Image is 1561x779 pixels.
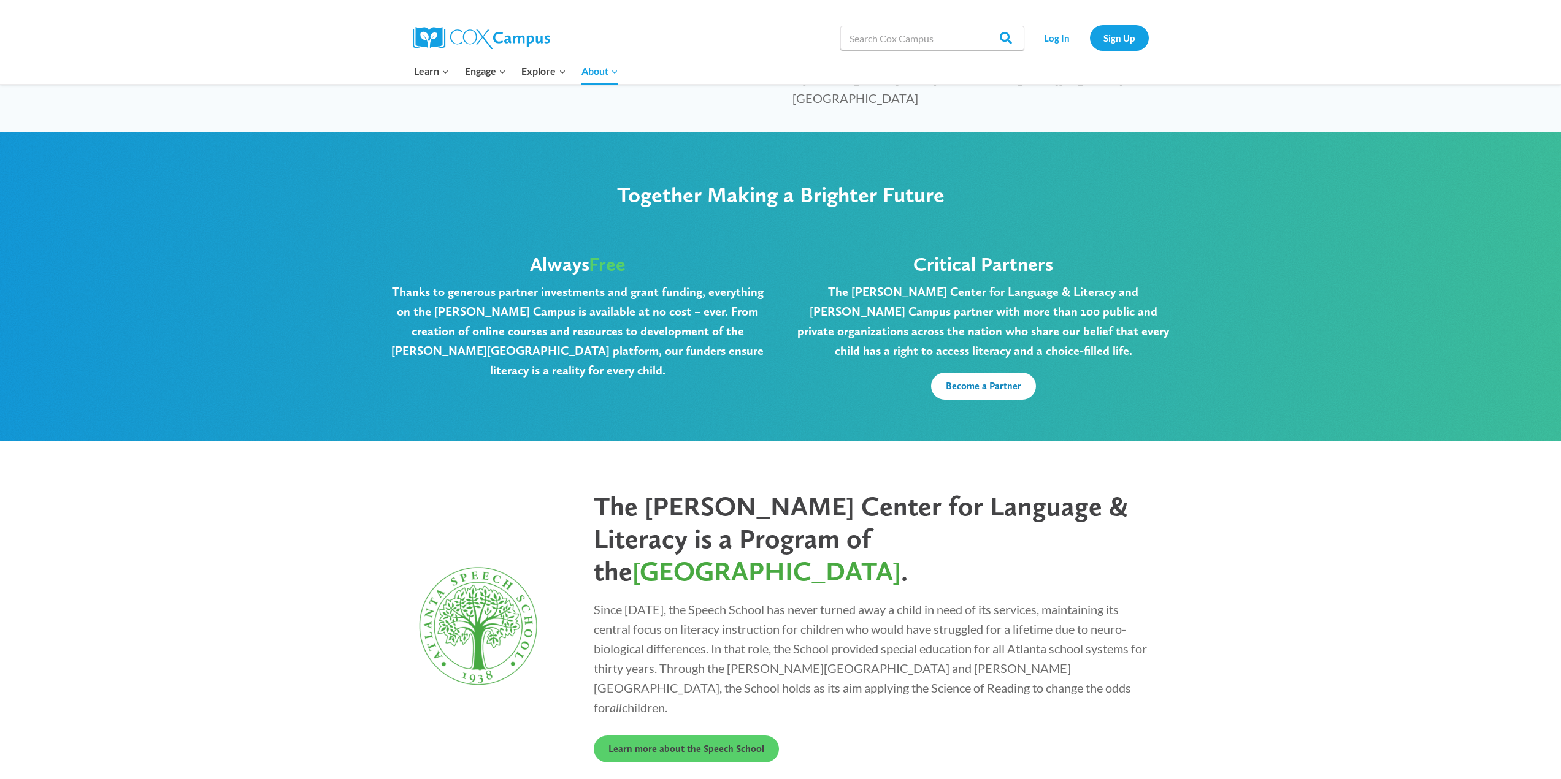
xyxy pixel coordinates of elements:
[608,743,764,754] span: Learn more about the Speech School
[931,373,1036,400] a: Become a Partner
[413,27,550,49] img: Cox Campus
[457,58,514,84] button: Child menu of Engage
[514,58,574,84] button: Child menu of Explore
[589,252,626,276] span: Free
[410,557,547,696] img: Atlanta Speech School Logo Current
[1030,25,1084,50] a: Log In
[594,490,1152,587] p: The [PERSON_NAME] Center for Language & Literacy is a Program of the .
[407,58,458,84] button: Child menu of Learn
[946,380,1021,392] span: Become a Partner
[1090,25,1149,50] a: Sign Up
[792,69,1140,108] p: • [PERSON_NAME], EdD: [GEOGRAPHIC_DATA][US_STATE] – [GEOGRAPHIC_DATA]
[632,555,901,587] span: [GEOGRAPHIC_DATA]
[407,58,626,84] nav: Primary Navigation
[387,253,769,276] p: Always
[387,282,769,380] h6: Thanks to generous partner investments and grant funding, everything on the [PERSON_NAME] Campus ...
[594,599,1152,717] p: Since [DATE], the Speech School has never turned away a child in need of its services, maintainin...
[793,253,1175,276] p: Critical Partners
[617,181,945,208] span: Together Making a Brighter Future
[594,735,779,762] a: Learn more about the Speech School
[793,282,1175,360] h6: The [PERSON_NAME] Center for Language & Literacy and [PERSON_NAME] Campus partner with more than ...
[573,58,626,84] button: Child menu of About
[1030,25,1149,50] nav: Secondary Navigation
[610,700,622,715] em: all
[840,26,1024,50] input: Search Cox Campus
